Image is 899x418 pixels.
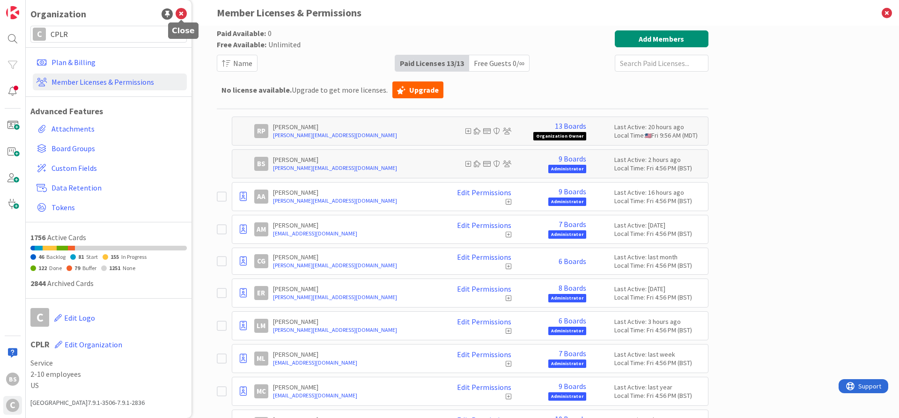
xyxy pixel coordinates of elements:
[54,308,96,328] button: Edit Logo
[273,229,436,238] a: [EMAIL_ADDRESS][DOMAIN_NAME]
[30,232,187,243] div: Active Cards
[614,131,703,139] div: Local Time: Fri 9:56 AM (MDT)
[614,383,703,391] div: Last Active: last year
[30,368,187,380] span: 2-10 employees
[614,261,703,270] div: Local Time: Fri 4:56 PM (BST)
[614,123,703,131] div: Last Active: 20 hours ago
[614,317,703,326] div: Last Active: 3 hours ago
[64,313,95,323] span: Edit Logo
[614,155,703,164] div: Last Active: 2 hours ago
[273,359,436,367] a: [EMAIL_ADDRESS][DOMAIN_NAME]
[273,155,436,164] p: [PERSON_NAME]
[20,1,43,13] span: Support
[254,319,268,333] div: LM
[559,257,586,265] a: 6 Boards
[82,264,96,271] span: Buffer
[273,383,436,391] p: [PERSON_NAME]
[30,308,49,327] div: C
[52,143,183,154] span: Board Groups
[221,85,292,95] b: No license available.
[254,190,268,204] div: AA
[614,164,703,172] div: Local Time: Fri 4:56 PM (BST)
[273,317,436,326] p: [PERSON_NAME]
[273,285,436,293] p: [PERSON_NAME]
[268,40,301,49] span: Unlimited
[548,359,586,368] span: Administrator
[645,133,651,138] img: us.png
[221,84,388,95] span: Upgrade to get more licenses.
[273,293,436,301] a: [PERSON_NAME][EMAIL_ADDRESS][DOMAIN_NAME]
[33,160,187,176] a: Custom Fields
[548,294,586,302] span: Administrator
[172,26,195,35] h5: Close
[457,253,511,261] a: Edit Permissions
[30,398,187,408] div: [GEOGRAPHIC_DATA] 7.9.1-3506-7.9.1-2836
[273,131,436,139] a: [PERSON_NAME][EMAIL_ADDRESS][DOMAIN_NAME]
[559,220,586,228] a: 7 Boards
[614,293,703,301] div: Local Time: Fri 4:56 PM (BST)
[6,399,19,412] div: C
[273,261,436,270] a: [PERSON_NAME][EMAIL_ADDRESS][DOMAIN_NAME]
[254,124,268,138] div: RP
[533,132,586,140] span: Organization Owner
[614,221,703,229] div: Last Active: [DATE]
[548,165,586,173] span: Administrator
[52,182,183,193] span: Data Retention
[615,30,708,47] button: Add Members
[614,359,703,367] div: Local Time: Fri 4:56 PM (BST)
[614,197,703,205] div: Local Time: Fri 4:56 PM (BST)
[273,188,436,197] p: [PERSON_NAME]
[273,326,436,334] a: [PERSON_NAME][EMAIL_ADDRESS][DOMAIN_NAME]
[54,335,123,354] button: Edit Organization
[30,380,187,391] span: US
[217,29,266,38] span: Paid Available:
[33,28,46,41] div: C
[559,316,586,325] a: 6 Boards
[548,198,586,206] span: Administrator
[121,253,147,260] span: In Progress
[273,123,436,131] p: [PERSON_NAME]
[33,73,187,90] a: Member Licenses & Permissions
[217,40,266,49] span: Free Available:
[548,392,586,401] span: Administrator
[233,58,252,69] span: Name
[123,264,135,271] span: None
[268,29,272,38] span: 0
[614,391,703,400] div: Local Time: Fri 4:56 PM (BST)
[457,221,511,229] a: Edit Permissions
[46,253,66,260] span: Backlog
[457,188,511,197] a: Edit Permissions
[273,197,436,205] a: [PERSON_NAME][EMAIL_ADDRESS][DOMAIN_NAME]
[30,233,45,242] span: 1756
[273,164,436,172] a: [PERSON_NAME][EMAIL_ADDRESS][DOMAIN_NAME]
[30,7,86,21] div: Organization
[457,317,511,326] a: Edit Permissions
[273,221,436,229] p: [PERSON_NAME]
[86,253,98,260] span: Start
[614,350,703,359] div: Last Active: last week
[254,352,268,366] div: ML
[33,179,187,196] a: Data Retention
[33,54,187,71] a: Plan & Billing
[548,327,586,335] span: Administrator
[217,55,258,72] button: Name
[30,357,187,368] span: Service
[6,6,19,19] img: Visit kanbanzone.com
[33,120,187,137] a: Attachments
[6,373,19,386] div: BS
[111,253,119,260] span: 155
[33,199,187,216] a: Tokens
[469,55,529,71] div: Free Guests 0 / ∞
[30,335,187,354] h1: CPLR
[559,382,586,390] a: 9 Boards
[392,81,443,98] a: Upgrade
[559,349,586,358] a: 7 Boards
[74,264,80,271] span: 79
[548,230,586,239] span: Administrator
[559,154,586,163] a: 9 Boards
[273,391,436,400] a: [EMAIL_ADDRESS][DOMAIN_NAME]
[78,253,84,260] span: 81
[254,286,268,300] div: ER
[615,55,708,72] input: Search Paid Licenses...
[457,350,511,359] a: Edit Permissions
